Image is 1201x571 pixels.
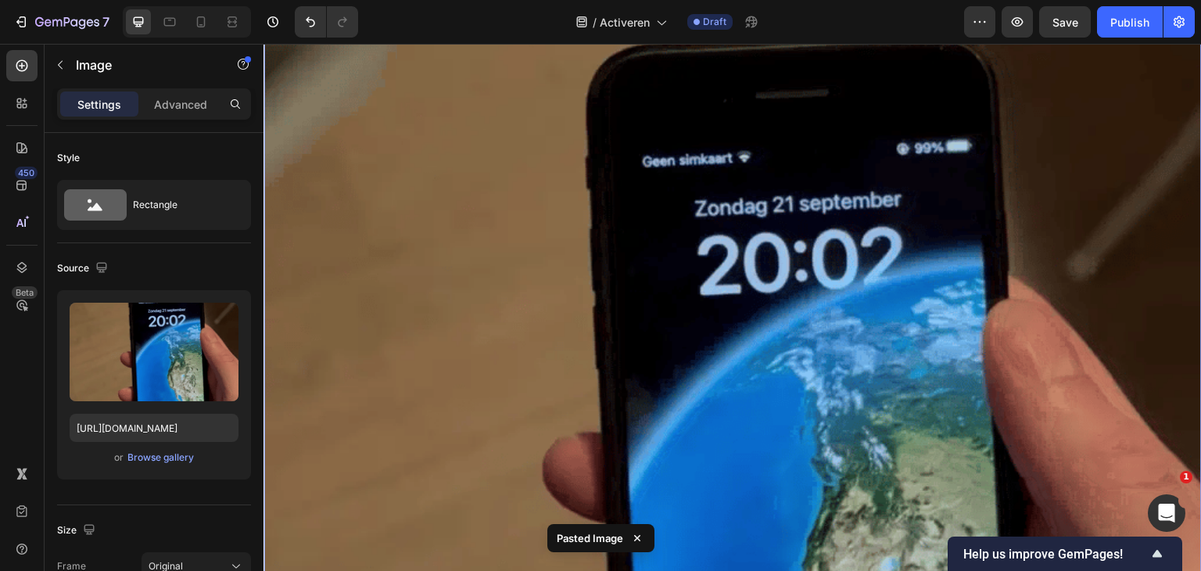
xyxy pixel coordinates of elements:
div: 450 [15,167,38,179]
p: Image [76,56,209,74]
button: Show survey - Help us improve GemPages! [963,544,1167,563]
p: Pasted Image [557,530,623,546]
span: Activeren [600,14,650,31]
div: Undo/Redo [295,6,358,38]
div: Beta [12,286,38,299]
p: Settings [77,96,121,113]
span: Help us improve GemPages! [963,547,1148,562]
button: 7 [6,6,117,38]
span: / [593,14,597,31]
span: Save [1052,16,1078,29]
iframe: Intercom live chat [1148,494,1185,532]
p: 7 [102,13,109,31]
button: Browse gallery [127,450,195,465]
div: Size [57,520,99,541]
span: or [114,448,124,467]
button: Save [1039,6,1091,38]
span: Draft [703,15,726,29]
div: Source [57,258,111,279]
span: 1 [1180,471,1192,483]
div: Publish [1110,14,1149,31]
input: https://example.com/image.jpg [70,414,238,442]
iframe: Design area [264,44,1201,571]
p: Advanced [154,96,207,113]
div: Style [57,151,80,165]
div: Rectangle [133,187,228,223]
button: Publish [1097,6,1163,38]
img: preview-image [70,303,238,401]
div: Browse gallery [127,451,194,465]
